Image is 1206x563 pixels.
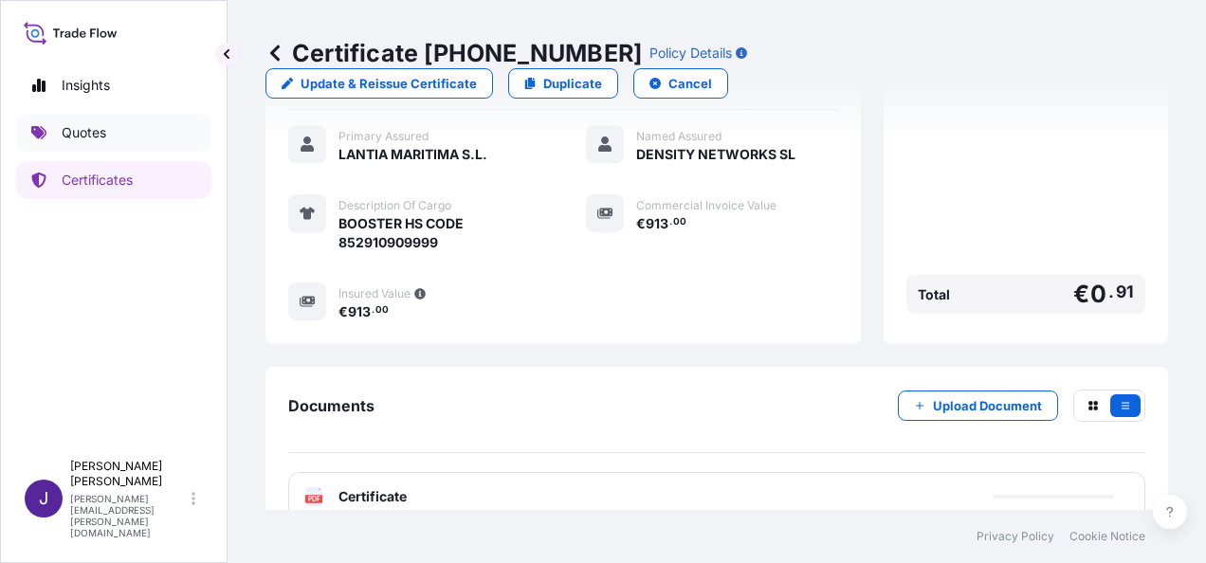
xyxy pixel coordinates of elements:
span: € [338,305,348,318]
span: DENSITY NETWORKS SL [636,145,795,164]
button: Upload Document [898,390,1058,421]
span: LANTIA MARITIMA S.L. [338,145,487,164]
p: Insights [62,76,110,95]
span: Documents [288,396,375,415]
span: € [1073,282,1089,306]
span: . [1108,286,1114,298]
a: Privacy Policy [977,529,1054,544]
span: Description Of Cargo [338,198,451,213]
span: Commercial Invoice Value [636,198,777,213]
p: Quotes [62,123,106,142]
text: PDF [308,496,320,502]
span: Total [918,285,950,304]
p: Duplicate [543,74,602,93]
span: . [669,219,672,226]
span: Named Assured [636,129,722,144]
a: Cookie Notice [1069,529,1145,544]
p: Certificates [62,171,133,190]
button: Cancel [633,68,728,99]
p: [PERSON_NAME][EMAIL_ADDRESS][PERSON_NAME][DOMAIN_NAME] [70,493,188,538]
p: Upload Document [933,396,1042,415]
span: 913 [348,305,371,318]
span: J [39,489,48,508]
span: € [636,217,646,230]
span: Certificate [338,487,407,506]
span: . [372,307,375,314]
span: 00 [673,219,686,226]
p: Update & Reissue Certificate [301,74,477,93]
p: Certificate [PHONE_NUMBER] [265,38,642,68]
a: Update & Reissue Certificate [265,68,493,99]
span: BOOSTER HS CODE 852910909999 [338,214,540,252]
a: Certificates [16,161,211,199]
span: 0 [1090,282,1106,306]
span: Primary Assured [338,129,429,144]
p: Policy Details [649,44,732,63]
span: 00 [375,307,389,314]
a: Insights [16,66,211,104]
a: Quotes [16,114,211,152]
span: Insured Value [338,286,411,301]
a: Duplicate [508,68,618,99]
p: Cancel [668,74,712,93]
span: 913 [646,217,668,230]
p: [PERSON_NAME] [PERSON_NAME] [70,459,188,489]
span: 91 [1116,286,1134,298]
